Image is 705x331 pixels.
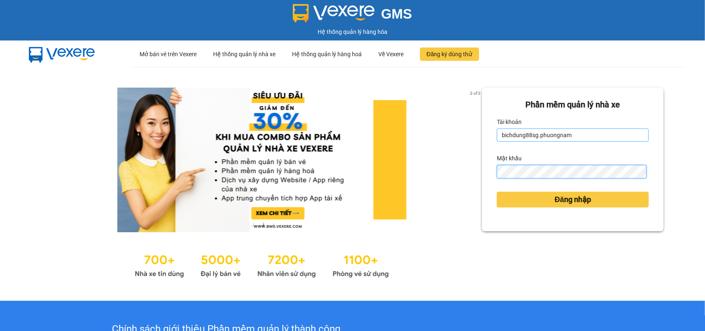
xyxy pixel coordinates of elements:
span: Đăng ký dùng thử [427,50,472,59]
img: mbUUG5Q.png [21,40,103,68]
button: previous slide / item [41,88,53,232]
button: Đăng ký dùng thử [420,48,479,61]
div: Phần mềm quản lý nhà xe [497,98,649,111]
li: slide item 2 [260,222,263,226]
div: Hệ thống quản lý nhà xe [213,41,275,67]
input: Mật khẩu [497,165,646,178]
a: GMS [293,12,412,19]
div: Mở bán vé trên Vexere [140,41,197,67]
button: next slide / item [470,88,482,232]
li: slide item 3 [270,222,273,226]
input: Tài khoản [497,129,649,142]
span: Đăng nhập [555,194,591,205]
div: Về Vexere [378,41,404,67]
button: Đăng nhập [497,192,649,207]
span: GMS [381,6,412,21]
div: Hệ thống quản lý hàng hoá [292,41,362,67]
li: slide item 1 [250,222,254,226]
label: Mật khẩu [497,152,522,165]
img: Statistics.png [135,249,389,280]
label: Tài khoản [497,115,522,129]
img: logo 2 [293,4,375,22]
div: Hệ thống quản lý hàng hóa [2,27,703,36]
p: 2 of 3 [468,88,482,98]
